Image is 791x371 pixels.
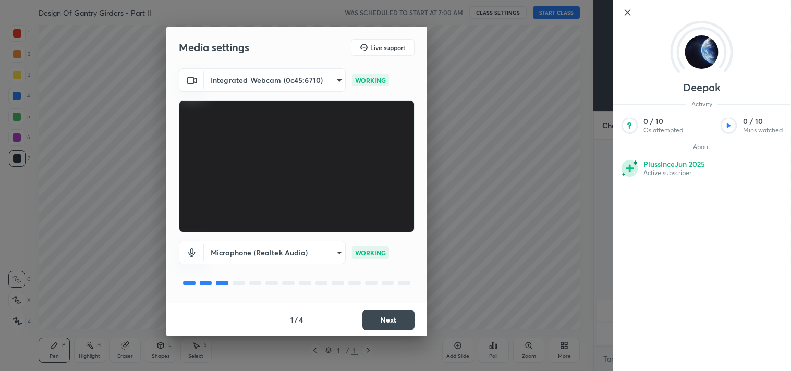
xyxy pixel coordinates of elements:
[295,314,298,325] h4: /
[688,143,715,151] span: About
[743,126,783,134] p: Mins watched
[643,159,705,169] p: Plus since Jun 2025
[204,68,346,92] div: Integrated Webcam (0c45:6710)
[685,35,719,69] img: 7344f5eb42134cada03791ad8d9c868f.jpg
[355,248,386,257] p: WORKING
[355,76,386,85] p: WORKING
[683,83,721,92] p: Deepak
[686,100,717,108] span: Activity
[643,126,683,134] p: Qs attempted
[743,117,783,126] p: 0 / 10
[299,314,303,325] h4: 4
[643,169,705,177] p: Active subscriber
[179,41,249,54] h2: Media settings
[370,44,405,51] h5: Live support
[290,314,294,325] h4: 1
[643,117,683,126] p: 0 / 10
[362,310,415,330] button: Next
[204,241,346,264] div: Integrated Webcam (0c45:6710)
